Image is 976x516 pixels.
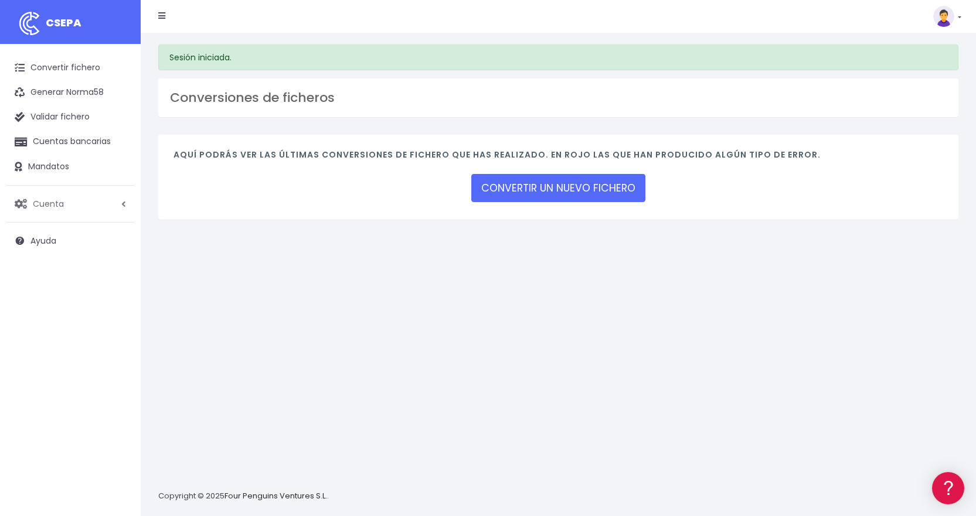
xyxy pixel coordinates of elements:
[6,129,135,154] a: Cuentas bancarias
[170,90,947,105] h3: Conversiones de ficheros
[6,192,135,216] a: Cuenta
[12,166,223,184] a: Problemas habituales
[12,251,223,269] a: General
[933,6,954,27] img: profile
[12,81,223,93] div: Información general
[6,155,135,179] a: Mandatos
[30,235,56,247] span: Ayuda
[471,174,645,202] a: CONVERTIR UN NUEVO FICHERO
[6,56,135,80] a: Convertir fichero
[12,203,223,221] a: Perfiles de empresas
[12,184,223,203] a: Videotutoriales
[46,15,81,30] span: CSEPA
[174,150,943,166] h4: Aquí podrás ver las últimas conversiones de fichero que has realizado. En rojo las que han produc...
[33,197,64,209] span: Cuenta
[6,228,135,253] a: Ayuda
[158,45,958,70] div: Sesión iniciada.
[12,100,223,118] a: Información general
[12,299,223,317] a: API
[6,80,135,105] a: Generar Norma58
[12,148,223,166] a: Formatos
[15,9,44,38] img: logo
[12,313,223,334] button: Contáctanos
[6,105,135,129] a: Validar fichero
[225,490,327,501] a: Four Penguins Ventures S.L.
[12,129,223,141] div: Convertir ficheros
[12,233,223,244] div: Facturación
[12,281,223,292] div: Programadores
[161,337,226,348] a: POWERED BY ENCHANT
[158,490,329,503] p: Copyright © 2025 .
